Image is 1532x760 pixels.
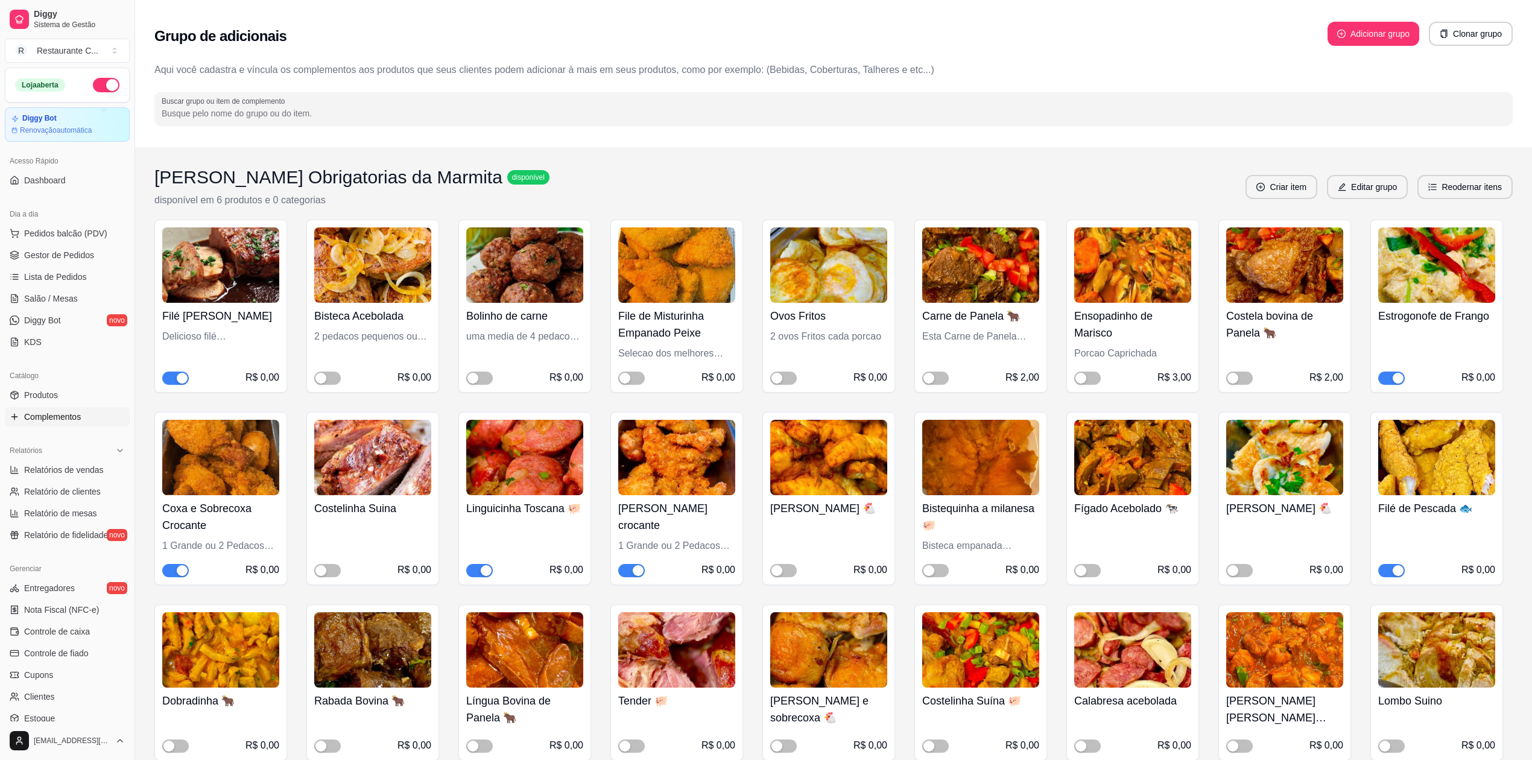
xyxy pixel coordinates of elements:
[770,692,887,726] h4: [PERSON_NAME] e sobrecoxa 🐔
[5,151,130,171] div: Acesso Rápido
[5,644,130,663] a: Controle de fiado
[1074,346,1191,361] div: Porcao Caprichada
[154,63,1513,77] p: Aqui você cadastra e víncula os complementos aos produtos que seus clientes podem adicionar à mai...
[5,385,130,405] a: Produtos
[618,500,735,534] h4: [PERSON_NAME] crocante
[5,600,130,619] a: Nota Fiscal (NFC-e)
[549,738,583,753] div: R$ 0,00
[162,612,279,688] img: product-image
[24,336,42,348] span: KDS
[5,709,130,728] a: Estoque
[24,647,89,659] span: Controle de fiado
[22,114,57,123] article: Diggy Bot
[397,370,431,385] div: R$ 0,00
[24,411,81,423] span: Complementos
[1378,227,1495,303] img: product-image
[245,563,279,577] div: R$ 0,00
[1226,692,1343,726] h4: [PERSON_NAME] [PERSON_NAME] marinado ao vinho tinto 🐖
[1378,612,1495,688] img: product-image
[5,267,130,287] a: Lista de Pedidos
[1328,22,1419,46] button: plus-circleAdicionar grupo
[24,712,55,724] span: Estoque
[24,249,94,261] span: Gestor de Pedidos
[1226,500,1343,517] h4: [PERSON_NAME] 🐔
[1256,183,1265,191] span: plus-circle
[24,464,104,476] span: Relatórios de vendas
[1309,370,1343,385] div: R$ 2,00
[24,227,107,239] span: Pedidos balcão (PDV)
[5,204,130,224] div: Dia a dia
[1157,738,1191,753] div: R$ 0,00
[5,171,130,190] a: Dashboard
[701,370,735,385] div: R$ 0,00
[770,308,887,325] h4: Ovos Fritos
[922,612,1039,688] img: product-image
[770,612,887,688] img: product-image
[618,308,735,341] h4: File de Misturinha Empanado Peixe
[5,311,130,330] a: Diggy Botnovo
[922,227,1039,303] img: product-image
[154,193,549,207] p: disponível em 6 produtos e 0 categorias
[10,446,42,455] span: Relatórios
[162,308,279,325] h4: Filé [PERSON_NAME]
[853,563,887,577] div: R$ 0,00
[5,622,130,641] a: Controle de caixa
[510,173,547,182] span: disponível
[922,692,1039,709] h4: Costelinha Suína 🐖
[1309,563,1343,577] div: R$ 0,00
[1461,738,1495,753] div: R$ 0,00
[5,332,130,352] a: KDS
[314,692,431,709] h4: Rabada Bovina 🐂
[314,329,431,344] div: 2 pedacos pequenos ou um grande
[20,125,92,135] article: Renovação automática
[1226,308,1343,341] h4: Costela bovina de Panela 🐂
[549,370,583,385] div: R$ 0,00
[5,5,130,34] a: DiggySistema de Gestão
[37,45,98,57] div: Restaurante C ...
[15,45,27,57] span: R
[618,346,735,361] div: Selecao dos melhores peixes Empanado sem espinha melhor que o file de pescada
[466,308,583,325] h4: Bolinho de carne
[1378,692,1495,709] h4: Lombo Suino
[24,582,75,594] span: Entregadores
[397,738,431,753] div: R$ 0,00
[5,107,130,142] a: Diggy BotRenovaçãoautomática
[1309,738,1343,753] div: R$ 0,00
[5,504,130,523] a: Relatório de mesas
[314,227,431,303] img: product-image
[24,389,58,401] span: Produtos
[5,245,130,265] a: Gestor de Pedidos
[922,329,1039,344] div: Esta Carne de Panela Especial Sera cobrado 2 Reais Adicionais por porçao
[314,500,431,517] h4: Costelinha Suina
[24,669,53,681] span: Cupons
[1005,563,1039,577] div: R$ 0,00
[466,692,583,726] h4: Língua Bovina de Panela 🐂
[1074,500,1191,517] h4: Fígado Acebolado 🐄
[1157,370,1191,385] div: R$ 3,00
[5,525,130,545] a: Relatório de fidelidadenovo
[154,166,502,188] h3: [PERSON_NAME] Obrigatorias da Marmita
[34,736,110,746] span: [EMAIL_ADDRESS][DOMAIN_NAME]
[245,370,279,385] div: R$ 0,00
[1378,420,1495,495] img: product-image
[5,665,130,685] a: Cupons
[1074,308,1191,341] h4: Ensopadinho de Marisco
[162,329,279,344] div: Delicioso filé [PERSON_NAME] média de um pedaço grande ou dois menores
[1417,175,1513,199] button: ordered-listReodernar itens
[922,539,1039,553] div: Bisteca empanada [PERSON_NAME]
[770,227,887,303] img: product-image
[24,271,87,283] span: Lista de Pedidos
[24,486,101,498] span: Relatório de clientes
[1226,612,1343,688] img: product-image
[15,78,65,92] div: Loja aberta
[770,420,887,495] img: product-image
[618,420,735,495] img: product-image
[162,227,279,303] img: product-image
[314,420,431,495] img: product-image
[24,293,78,305] span: Salão / Mesas
[1074,612,1191,688] img: product-image
[1246,175,1317,199] button: plus-circleCriar item
[24,507,97,519] span: Relatório de mesas
[1378,308,1495,325] h4: Estrogonofe de Frango
[701,738,735,753] div: R$ 0,00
